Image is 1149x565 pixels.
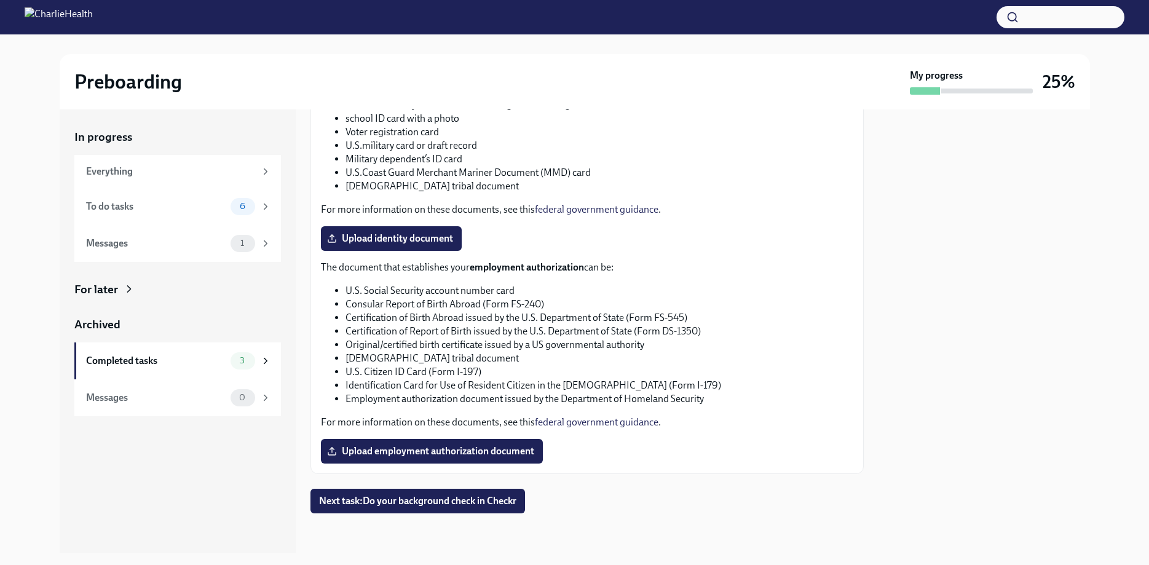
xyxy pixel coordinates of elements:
li: U.S.Coast Guard Merchant Mariner Document (MMD) card [345,166,853,180]
strong: My progress [910,69,963,82]
span: 1 [233,239,251,248]
span: Upload identity document [330,232,453,245]
div: To do tasks [86,200,226,213]
li: U.S. Social Security account number card [345,284,853,298]
a: Messages0 [74,379,281,416]
label: Upload identity document [321,226,462,251]
div: Everything [86,165,255,178]
img: CharlieHealth [25,7,93,27]
li: Voter registration card [345,125,853,139]
div: For later [74,282,118,298]
li: Certification of Report of Birth issued by the U.S. Department of State (Form DS-1350) [345,325,853,338]
a: In progress [74,129,281,145]
li: [DEMOGRAPHIC_DATA] tribal document [345,352,853,365]
label: Upload employment authorization document [321,439,543,464]
p: The document that establishes your can be: [321,261,853,274]
a: Archived [74,317,281,333]
h3: 25% [1043,71,1075,93]
li: [DEMOGRAPHIC_DATA] tribal document [345,180,853,193]
div: Completed tasks [86,354,226,368]
p: For more information on these documents, see this . [321,203,853,216]
li: Military dependent’s ID card [345,152,853,166]
p: For more information on these documents, see this . [321,416,853,429]
li: Employment authorization document issued by the Department of Homeland Security [345,392,853,406]
h2: Preboarding [74,69,182,94]
button: Next task:Do your background check in Checkr [310,489,525,513]
span: 0 [232,393,253,402]
a: For later [74,282,281,298]
a: Completed tasks3 [74,342,281,379]
a: Messages1 [74,225,281,262]
li: Certification of Birth Abroad issued by the U.S. Department of State (Form FS-545) [345,311,853,325]
span: 6 [232,202,253,211]
a: Everything [74,155,281,188]
span: 3 [232,356,252,365]
span: Next task : Do your background check in Checkr [319,495,516,507]
li: Identification Card for Use of Resident Citizen in the [DEMOGRAPHIC_DATA] (Form I-179) [345,379,853,392]
a: federal government guidance [535,203,658,215]
li: Original/certified birth certificate issued by a US governmental authority [345,338,853,352]
li: school ID card with a photo [345,112,853,125]
div: Messages [86,237,226,250]
li: Consular Report of Birth Abroad (Form FS-240) [345,298,853,311]
a: federal government guidance [535,416,658,428]
span: Upload employment authorization document [330,445,534,457]
div: Messages [86,391,226,405]
a: To do tasks6 [74,188,281,225]
li: U.S. Citizen ID Card (Form I-197) [345,365,853,379]
li: U.S.military card or draft record [345,139,853,152]
strong: employment authorization [470,261,584,273]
